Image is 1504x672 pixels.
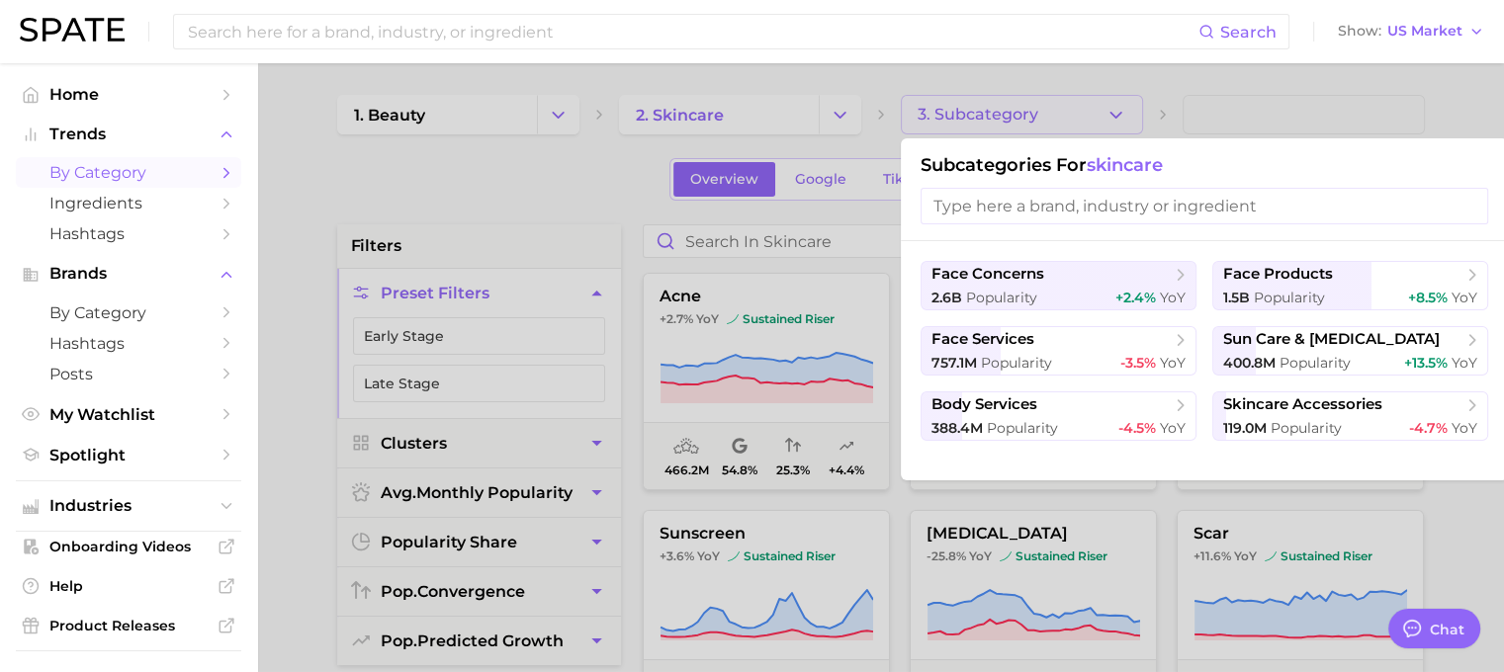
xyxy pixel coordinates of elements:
[49,126,208,143] span: Trends
[49,224,208,243] span: Hashtags
[49,446,208,464] span: Spotlight
[16,440,241,470] a: Spotlight
[49,85,208,104] span: Home
[1115,289,1156,306] span: +2.4%
[49,194,208,212] span: Ingredients
[16,297,241,328] a: by Category
[16,571,241,601] a: Help
[931,265,1044,284] span: face concerns
[931,330,1034,349] span: face services
[16,120,241,149] button: Trends
[16,399,241,430] a: My Watchlist
[16,259,241,289] button: Brands
[49,163,208,182] span: by Category
[931,419,983,437] span: 388.4m
[1254,289,1325,306] span: Popularity
[1212,261,1488,310] button: face products1.5b Popularity+8.5% YoY
[931,354,977,372] span: 757.1m
[1118,419,1156,437] span: -4.5%
[1452,289,1477,306] span: YoY
[966,289,1037,306] span: Popularity
[1271,419,1342,437] span: Popularity
[49,577,208,595] span: Help
[49,303,208,322] span: by Category
[921,188,1488,224] input: Type here a brand, industry or ingredient
[1220,23,1277,42] span: Search
[931,395,1037,414] span: body services
[186,15,1198,48] input: Search here for a brand, industry, or ingredient
[49,265,208,283] span: Brands
[16,532,241,561] a: Onboarding Videos
[921,391,1196,441] button: body services388.4m Popularity-4.5% YoY
[1212,391,1488,441] button: skincare accessories119.0m Popularity-4.7% YoY
[1409,419,1448,437] span: -4.7%
[921,154,1488,176] h1: Subcategories for
[981,354,1052,372] span: Popularity
[1120,354,1156,372] span: -3.5%
[16,79,241,110] a: Home
[20,18,125,42] img: SPATE
[1408,289,1448,306] span: +8.5%
[16,328,241,359] a: Hashtags
[1452,419,1477,437] span: YoY
[1087,154,1163,176] span: skincare
[1160,289,1186,306] span: YoY
[16,188,241,218] a: Ingredients
[1160,354,1186,372] span: YoY
[1223,289,1250,306] span: 1.5b
[49,497,208,515] span: Industries
[16,359,241,389] a: Posts
[1280,354,1351,372] span: Popularity
[49,617,208,634] span: Product Releases
[931,289,962,306] span: 2.6b
[49,365,208,383] span: Posts
[16,157,241,188] a: by Category
[1212,326,1488,376] button: sun care & [MEDICAL_DATA]400.8m Popularity+13.5% YoY
[1338,26,1381,37] span: Show
[1223,354,1276,372] span: 400.8m
[16,218,241,249] a: Hashtags
[16,491,241,521] button: Industries
[1223,265,1333,284] span: face products
[16,611,241,640] a: Product Releases
[49,334,208,353] span: Hashtags
[1452,354,1477,372] span: YoY
[1333,19,1489,44] button: ShowUS Market
[1160,419,1186,437] span: YoY
[987,419,1058,437] span: Popularity
[49,538,208,555] span: Onboarding Videos
[1404,354,1448,372] span: +13.5%
[49,405,208,424] span: My Watchlist
[1223,395,1382,414] span: skincare accessories
[1387,26,1462,37] span: US Market
[921,261,1196,310] button: face concerns2.6b Popularity+2.4% YoY
[1223,330,1440,349] span: sun care & [MEDICAL_DATA]
[1223,419,1267,437] span: 119.0m
[921,326,1196,376] button: face services757.1m Popularity-3.5% YoY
